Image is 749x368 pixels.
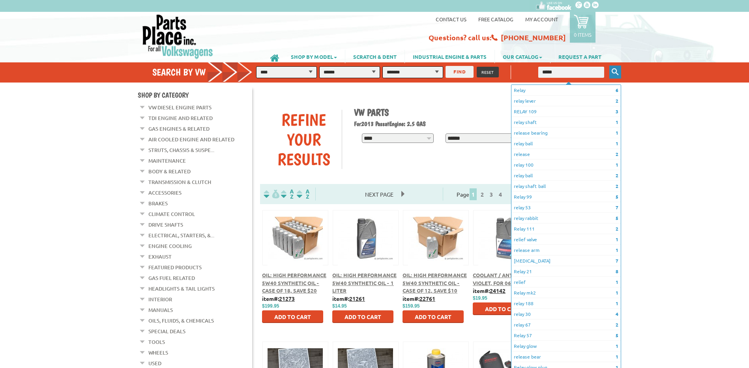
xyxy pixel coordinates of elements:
[332,272,397,294] a: Oil: High Performance 5w40 Synthetic Oil - 1 Liter
[511,245,621,255] li: release arm
[570,12,595,43] a: 0 items
[511,106,621,117] li: RELAY 109
[279,295,295,302] u: 21273
[264,190,279,199] img: filterpricelow.svg
[354,107,606,118] h1: VW Parts
[616,140,618,147] span: 1
[511,96,621,106] li: relay lever
[148,124,210,134] a: Gas Engines & Related
[283,50,345,63] a: SHOP BY MODEL
[332,295,365,302] b: item#:
[262,272,326,294] a: Oil: High Performance 5w40 Synthetic Oil - Case of 18, Save $20
[525,16,558,23] a: My Account
[152,66,260,78] h4: Search by VW
[354,120,606,128] h2: 2013 Passat
[616,214,618,222] span: 5
[446,66,474,78] button: FIND
[345,50,404,63] a: SCRATCH & DENT
[511,351,621,362] li: release bear
[616,182,618,190] span: 2
[274,313,311,320] span: Add to Cart
[389,120,426,128] span: Engine: 2.5 GAS
[616,172,618,179] span: 2
[148,252,172,262] a: Exhaust
[616,236,618,243] span: 1
[479,191,486,198] a: 2
[148,145,214,155] a: Struts, Chassis & Suspe...
[403,272,467,294] a: Oil: High Performance 5w40 Synthetic Oil - Case of 12, Save $10
[616,118,618,126] span: 1
[148,220,183,230] a: Drive Shafts
[357,191,401,198] a: Next Page
[473,287,506,294] b: item#:
[616,278,618,285] span: 1
[616,225,618,232] span: 2
[473,272,535,286] a: Coolant / Antifreeze: Violet, for 06-16 - G13
[511,128,621,138] li: release bearing
[511,85,621,96] li: Relay
[148,326,185,336] a: Special Deals
[616,108,618,115] span: 3
[511,202,621,213] li: relay 53
[616,129,618,136] span: 1
[485,305,522,312] span: Add to Cart
[138,91,252,99] h4: Shop By Category
[616,161,618,168] span: 1
[616,97,618,104] span: 2
[497,191,504,198] a: 4
[148,188,182,198] a: Accessories
[511,287,621,298] li: Relay mk2
[262,310,323,323] button: Add to Cart
[616,268,618,275] span: 8
[332,310,393,323] button: Add to Cart
[511,138,621,149] li: relay ball
[481,69,494,75] span: RESET
[357,188,401,200] span: Next Page
[148,262,202,272] a: Featured Products
[616,332,618,339] span: 5
[511,181,621,192] li: relay shaft ball
[511,330,621,341] li: Relay 57
[478,16,513,23] a: Free Catalog
[511,341,621,351] li: Relay glow
[403,295,435,302] b: item#:
[148,209,195,219] a: Climate Control
[142,14,214,59] img: Parts Place Inc!
[403,303,419,309] span: $159.95
[415,313,451,320] span: Add to Cart
[488,191,495,198] a: 3
[616,289,618,296] span: 1
[148,294,172,304] a: Interior
[148,347,168,358] a: Wheels
[262,295,295,302] b: item#:
[490,287,506,294] u: 24142
[574,31,592,38] p: 0 items
[616,353,618,360] span: 1
[148,177,211,187] a: Transmission & Clutch
[148,241,192,251] a: Engine Cooling
[148,198,168,208] a: Brakes
[616,86,618,94] span: 6
[148,284,215,294] a: Headlights & Tail Lights
[616,321,618,328] span: 2
[473,295,487,301] span: $19.95
[403,310,464,323] button: Add to Cart
[616,257,618,264] span: 7
[511,277,621,287] li: relief
[279,190,295,199] img: Sort by Headline
[511,170,621,181] li: relay ball
[443,188,518,201] div: Page
[511,255,621,266] li: Rela
[419,295,435,302] u: 22761
[148,134,234,145] a: Air Cooled Engine and Related
[511,266,621,277] li: Relay 21
[148,273,195,283] a: Gas Fuel Related
[511,234,621,245] li: relief valve
[262,303,279,309] span: $199.95
[405,50,494,63] a: INDUSTRIAL ENGINE & PARTS
[511,319,621,330] li: relay 67
[511,192,621,202] li: Relay 99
